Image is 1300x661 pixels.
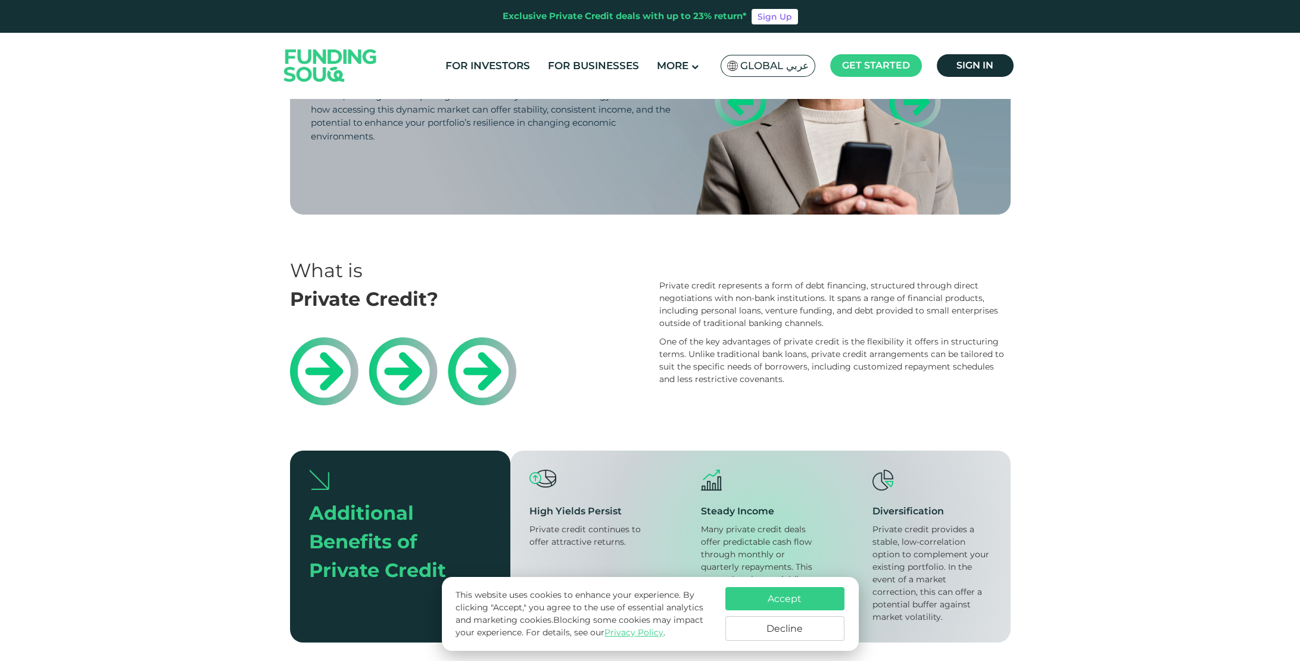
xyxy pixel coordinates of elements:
div: Private credit provides a stable, low-correlation option to complement your existing portfolio. I... [872,523,992,623]
div: Many private credit deals offer predictable cash flow through monthly or quarterly repayments. Th... [701,523,820,598]
p: This website uses cookies to enhance your experience. By clicking "Accept," you agree to the use ... [456,589,713,639]
span: For details, see our . [526,627,665,638]
div: Private credit continues to offer attractive returns. [529,523,649,548]
div: Additional Benefits of Private Credit [309,499,473,585]
img: high-yeild [529,470,556,488]
a: Privacy Policy [604,627,663,638]
div: Steady Income [701,504,820,519]
span: Global عربي [740,59,809,73]
button: Accept [725,587,844,610]
span: Blocking some cookies may impact your experience. [456,615,703,638]
span: More [657,60,688,72]
div: High Yields Persist [529,504,649,519]
img: private-credit-info.webp [290,337,516,405]
a: For Investors [442,56,533,76]
img: diversification [872,470,893,491]
img: Logo [272,35,389,95]
div: What is [290,256,641,285]
img: arrow [310,469,329,490]
button: Decline [725,616,844,641]
div: Private credit represents a form of debt financing, structured through direct negotiations with n... [659,280,1011,330]
img: SA Flag [727,61,738,71]
span: Funding Souq opens the door to private credit investments, an expansive asset class valued in the... [311,50,671,142]
div: Diversification [872,504,992,519]
a: Sign Up [752,9,798,24]
a: Sign in [937,54,1014,77]
a: For Businesses [545,56,642,76]
div: One of the key advantages of private credit is the flexibility it offers in structuring terms. Un... [659,336,1011,386]
span: Sign in [956,60,993,71]
span: Get started [842,60,910,71]
div: Private Credit? [290,285,641,314]
div: Exclusive Private Credit deals with up to 23% return* [503,10,747,23]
